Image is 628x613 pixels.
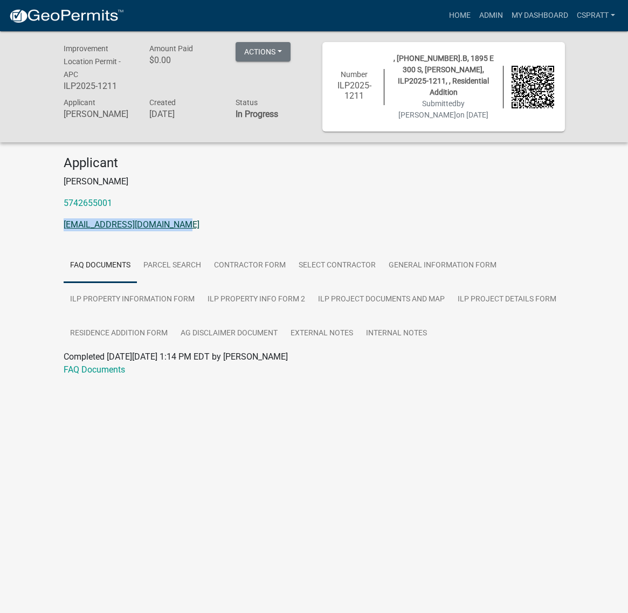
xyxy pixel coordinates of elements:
span: Number [341,70,368,79]
h4: Applicant [64,155,565,171]
a: ILP Project Documents and Map [312,283,451,317]
a: Parcel search [137,249,208,283]
h6: $0.00 [149,55,219,65]
span: Applicant [64,98,95,107]
h6: ILP2025-1211 [64,81,134,91]
span: Improvement Location Permit - APC [64,44,121,79]
span: Amount Paid [149,44,193,53]
a: ILP Project Details Form [451,283,563,317]
span: Completed [DATE][DATE] 1:14 PM EDT by [PERSON_NAME] [64,352,288,362]
a: Internal Notes [360,316,433,351]
a: FAQ Documents [64,249,137,283]
a: Residence Addition Form [64,316,174,351]
a: Admin [475,5,507,26]
h6: ILP2025-1211 [333,80,376,101]
span: , [PHONE_NUMBER].B, 1895 E 300 S, [PERSON_NAME], ILP2025-1211, , Residential Addition [394,54,494,97]
strong: In Progress [236,109,278,119]
a: Select contractor [292,249,382,283]
p: [PERSON_NAME] [64,175,565,188]
h6: [PERSON_NAME] [64,109,134,119]
span: Created [149,98,176,107]
img: QR code [512,66,554,108]
a: External Notes [284,316,360,351]
a: 5742655001 [64,198,112,208]
a: Contractor Form [208,249,292,283]
span: Status [236,98,258,107]
a: My Dashboard [507,5,572,26]
a: ILP Property Info Form 2 [201,283,312,317]
a: Ag Disclaimer Document [174,316,284,351]
a: cspratt [572,5,619,26]
a: FAQ Documents [64,364,125,375]
h6: [DATE] [149,109,219,119]
a: ILP Property Information Form [64,283,201,317]
button: Actions [236,42,291,61]
a: [EMAIL_ADDRESS][DOMAIN_NAME] [64,219,199,230]
span: Submitted on [DATE] [398,99,488,119]
a: Home [445,5,475,26]
a: General Information Form [382,249,503,283]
